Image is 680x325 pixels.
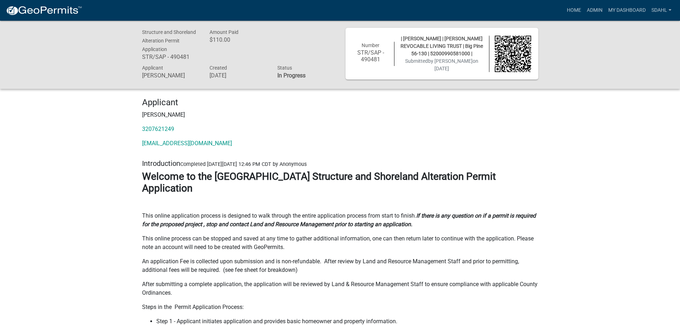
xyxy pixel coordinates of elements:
[210,29,238,35] span: Amount Paid
[142,140,232,147] a: [EMAIL_ADDRESS][DOMAIN_NAME]
[401,36,483,56] span: | [PERSON_NAME] | [PERSON_NAME] REVOCABLE LIVING TRUST | Big Pine 56-130 | 52000990581000 |
[353,49,389,63] h6: STR/SAP - 490481
[142,280,538,297] p: After submitting a complete application, the application will be reviewed by Land & Resource Mana...
[210,36,267,43] h6: $110.00
[142,29,196,52] span: Structure and Shoreland Alteration Permit Application
[277,65,292,71] span: Status
[142,303,538,311] p: Steps in the Permit Application Process:
[142,97,538,108] h4: Applicant
[142,234,538,252] p: This online process can be stopped and saved at any time to gather additional information, one ca...
[142,212,538,229] p: This online application process is designed to walk through the entire application process from s...
[428,58,473,64] span: by [PERSON_NAME]
[649,4,674,17] a: sdahl
[564,4,584,17] a: Home
[210,72,267,79] h6: [DATE]
[180,161,307,167] span: Completed [DATE][DATE] 12:46 PM CDT by Anonymous
[142,72,199,79] h6: [PERSON_NAME]
[142,212,536,228] strong: If there is any question on if a permit is required for the proposed project , stop and contact L...
[210,65,227,71] span: Created
[142,65,163,71] span: Applicant
[142,126,174,132] a: 3207621249
[142,257,538,274] p: An application Fee is collected upon submission and is non-refundable. After review by Land and R...
[142,159,538,168] h5: Introduction
[142,54,199,60] h6: STR/SAP - 490481
[495,36,531,72] img: QR code
[584,4,605,17] a: Admin
[142,111,538,119] p: [PERSON_NAME]
[277,72,306,79] strong: In Progress
[142,171,496,194] strong: Welcome to the [GEOGRAPHIC_DATA] Structure and Shoreland Alteration Permit Application
[605,4,649,17] a: My Dashboard
[405,58,478,71] span: Submitted on [DATE]
[362,42,379,48] span: Number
